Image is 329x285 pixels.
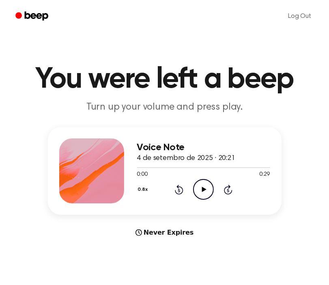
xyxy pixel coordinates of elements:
a: Log Out [280,6,319,26]
span: 4 de setembro de 2025 · 20:21 [137,155,235,162]
span: 0:00 [137,171,148,179]
span: 0:29 [259,171,270,179]
div: Never Expires [48,228,282,237]
a: Beep [10,9,56,24]
button: 0.8x [137,183,151,196]
h3: Voice Note [137,142,270,153]
p: Turn up your volume and press play. [10,101,319,114]
h1: You were left a beep [10,65,319,94]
